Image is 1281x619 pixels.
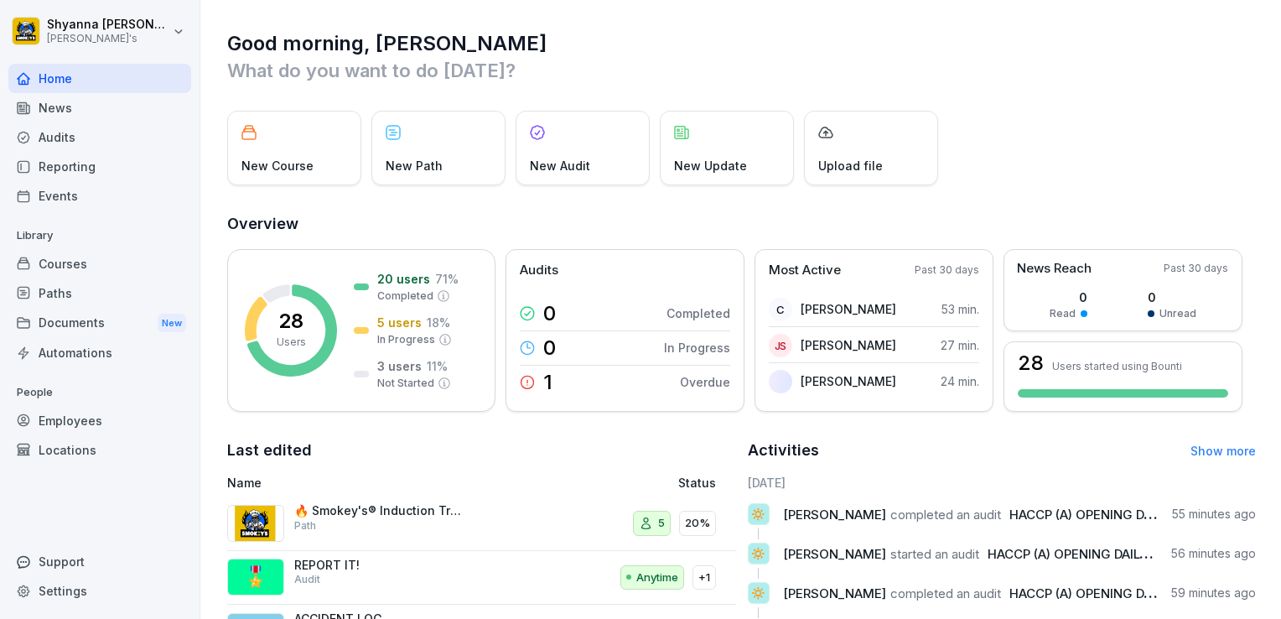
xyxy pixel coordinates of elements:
[543,372,552,393] p: 1
[748,439,819,462] h2: Activities
[890,507,1001,523] span: completed an audit
[1190,444,1256,458] a: Show more
[294,518,316,533] p: Path
[783,585,886,601] span: [PERSON_NAME]
[227,551,736,606] a: 🎖️REPORT IT!AuditAnytime+1
[8,249,191,278] a: Courses
[8,93,191,122] a: News
[658,515,665,532] p: 5
[227,474,539,492] p: Name
[941,300,979,318] p: 53 min.
[294,503,462,518] p: 🔥 Smokey's® Induction Training
[278,311,303,331] p: 28
[783,507,886,523] span: [PERSON_NAME]
[1050,306,1076,321] p: Read
[8,435,191,465] a: Locations
[1052,360,1182,372] p: Users started using Bounti
[294,558,462,573] p: REPORT IT!
[1017,259,1092,278] p: News Reach
[277,335,306,350] p: Users
[750,581,766,605] p: 🔅
[1164,261,1228,276] p: Past 30 days
[158,314,186,333] div: New
[890,585,1001,601] span: completed an audit
[543,304,556,324] p: 0
[664,339,730,356] p: In Progress
[748,474,1257,492] h6: [DATE]
[8,308,191,339] a: DocumentsNew
[8,576,191,606] a: Settings
[377,357,422,375] p: 3 users
[1159,306,1196,321] p: Unread
[1050,289,1087,306] p: 0
[666,304,730,322] p: Completed
[8,64,191,93] a: Home
[890,546,979,562] span: started an audit
[1171,545,1256,562] p: 56 minutes ago
[227,212,1256,236] h2: Overview
[769,298,792,321] div: C
[294,572,320,587] p: Audit
[227,30,1256,57] h1: Good morning, [PERSON_NAME]
[427,357,448,375] p: 11 %
[801,300,896,318] p: [PERSON_NAME]
[8,338,191,367] a: Automations
[674,157,747,174] p: New Update
[915,263,979,278] p: Past 30 days
[769,261,841,280] p: Most Active
[530,157,590,174] p: New Audit
[769,370,792,393] img: yh0cojv2xn22yz3uaym3886b.png
[698,570,710,586] p: +1
[941,336,979,354] p: 27 min.
[801,372,896,390] p: [PERSON_NAME]
[227,439,736,462] h2: Last edited
[8,152,191,181] div: Reporting
[1009,507,1221,523] span: HACCP (A) OPENING DAILY REPORT
[750,502,766,526] p: 🔅
[377,376,434,391] p: Not Started
[1148,289,1196,306] p: 0
[801,336,896,354] p: [PERSON_NAME]
[636,570,678,586] p: Anytime
[8,181,191,211] a: Events
[377,314,422,331] p: 5 users
[769,334,792,357] div: JS
[47,18,169,32] p: Shyanna [PERSON_NAME]
[227,505,284,542] img: ep9vw2sd15w3pphxl0275339.png
[427,314,450,331] p: 18 %
[680,373,730,391] p: Overdue
[8,379,191,406] p: People
[818,157,883,174] p: Upload file
[543,338,556,358] p: 0
[1171,585,1256,601] p: 59 minutes ago
[377,270,430,288] p: 20 users
[678,474,716,492] p: Status
[8,222,191,249] p: Library
[8,547,191,576] div: Support
[47,33,169,44] p: [PERSON_NAME]'s
[241,157,314,174] p: New Course
[1009,585,1221,601] span: HACCP (A) OPENING DAILY REPORT
[1018,353,1044,373] h3: 28
[988,546,1200,562] span: HACCP (A) OPENING DAILY REPORT
[435,270,459,288] p: 71 %
[750,542,766,565] p: 🔅
[8,406,191,435] div: Employees
[783,546,886,562] span: [PERSON_NAME]
[941,372,979,390] p: 24 min.
[386,157,443,174] p: New Path
[8,278,191,308] a: Paths
[377,332,435,347] p: In Progress
[8,308,191,339] div: Documents
[227,497,736,551] a: 🔥 Smokey's® Induction TrainingPath520%
[520,261,558,280] p: Audits
[377,289,433,304] p: Completed
[8,122,191,152] a: Audits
